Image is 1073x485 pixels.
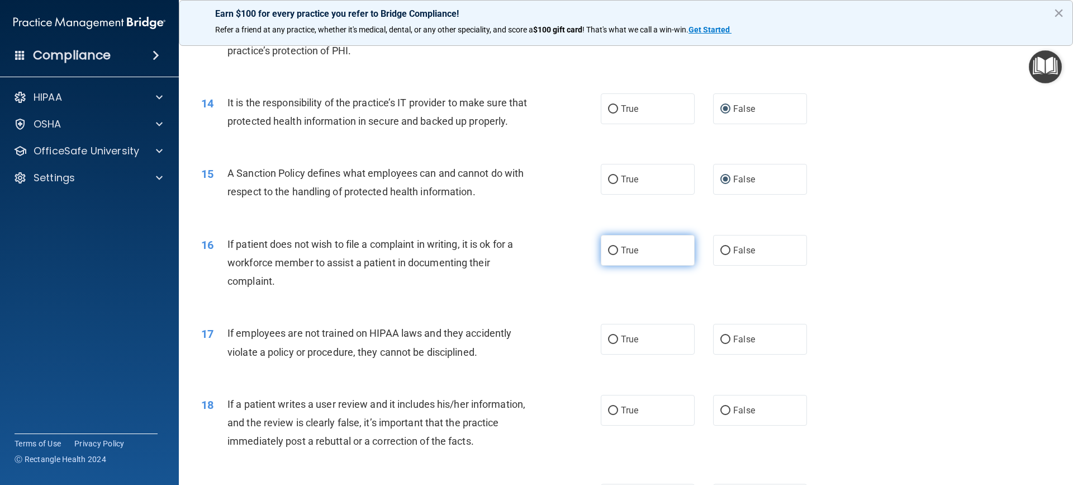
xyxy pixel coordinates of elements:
input: True [608,105,618,114]
a: OSHA [13,117,163,131]
button: Close [1053,4,1064,22]
input: False [720,336,730,344]
span: False [733,174,755,185]
input: False [720,247,730,255]
input: False [720,176,730,184]
span: True [621,405,638,416]
p: Earn $100 for every practice you refer to Bridge Compliance! [215,8,1037,19]
span: ! That's what we call a win-win. [582,25,689,34]
input: True [608,176,618,184]
a: Terms of Use [15,438,61,449]
a: Get Started [689,25,732,34]
p: Settings [34,171,75,185]
span: 14 [201,97,213,110]
span: If a patient writes a user review and it includes his/her information, and the review is clearly ... [227,398,525,447]
span: False [733,405,755,416]
span: A security risk assessment is required annually or as often as necessary to assess the potential ... [227,7,506,56]
span: True [621,103,638,114]
a: HIPAA [13,91,163,104]
input: True [608,407,618,415]
img: PMB logo [13,12,165,34]
span: False [733,334,755,345]
span: True [621,174,638,185]
span: True [621,334,638,345]
input: True [608,336,618,344]
span: Ⓒ Rectangle Health 2024 [15,454,106,465]
span: 17 [201,327,213,341]
span: If patient does not wish to file a complaint in writing, it is ok for a workforce member to assis... [227,238,513,287]
h4: Compliance [33,48,111,63]
span: True [621,245,638,256]
span: False [733,245,755,256]
strong: Get Started [689,25,730,34]
input: False [720,105,730,114]
input: True [608,247,618,255]
span: Refer a friend at any practice, whether it's medical, dental, or any other speciality, and score a [215,25,533,34]
a: Settings [13,171,163,185]
span: False [733,103,755,114]
span: 18 [201,398,213,412]
span: A Sanction Policy defines what employees can and cannot do with respect to the handling of protec... [227,167,524,197]
a: Privacy Policy [74,438,125,449]
span: 15 [201,167,213,181]
button: Open Resource Center [1029,50,1062,83]
p: OfficeSafe University [34,144,139,158]
span: It is the responsibility of the practice’s IT provider to make sure that protected health informa... [227,97,527,127]
span: 16 [201,238,213,252]
input: False [720,407,730,415]
a: OfficeSafe University [13,144,163,158]
p: OSHA [34,117,61,131]
strong: $100 gift card [533,25,582,34]
span: If employees are not trained on HIPAA laws and they accidently violate a policy or procedure, the... [227,327,511,357]
p: HIPAA [34,91,62,104]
